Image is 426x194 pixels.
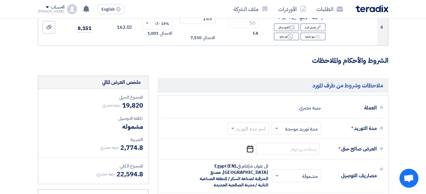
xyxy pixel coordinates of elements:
[326,168,377,183] div: مصاريف التوصيل
[120,143,143,152] span: 2,774.8
[180,13,215,24] input: أدخل سعر الوحدة
[43,94,143,101] div: المجموع الجزئي
[200,163,268,188] span: Egypt (EN), [GEOGRAPHIC_DATA], مصنع الشرقية لصناعة السكر / المنطقة الصناعية الثانية / مدينة الصال...
[97,4,125,14] button: English
[102,79,141,86] div: ملخص العرض المالي
[51,5,64,10] div: الحساب
[122,101,143,110] span: 19,820
[256,143,319,155] input: سنة-شهر-يوم
[67,4,77,14] img: profile_test.png
[311,2,348,16] a: الطلبات
[228,2,273,16] a: ملف الشركة
[158,78,388,92] h5: ملاحظات وشروط من طرف المورد
[122,122,143,131] span: مشموله
[203,35,215,41] span: الاجمالي
[278,13,327,20] span: سيلكون حراري كبير (انبوبة)
[253,30,258,37] span: EA
[160,30,172,37] span: الاجمالي
[377,9,388,45] td: 4
[199,163,268,188] div: الى عنوان شركتكم في
[299,102,321,114] div: جنيه مصري
[300,23,326,31] div: تعديل البند
[300,32,326,40] div: بنود فرعية
[326,121,377,136] div: مدة التوريد
[100,144,119,151] span: جنيه مصري
[43,136,143,143] div: الضريبة
[190,35,202,41] span: 7,150
[38,10,65,13] div: [PERSON_NAME]
[399,169,418,188] a: Open chat
[274,32,299,40] div: غير متاح
[227,17,259,28] input: RFQ_STEP1.ITEMS.2.AMOUNT_TITLE
[142,17,172,30] ng-select: VAT
[117,169,143,179] span: 22,594.8
[43,163,143,169] div: المجموع الكلي
[356,5,388,12] img: Teradix logo
[78,25,92,32] span: 8,151
[97,9,137,45] td: 163.02
[38,56,388,66] h3: الشروط والأحكام والملاحظات
[147,30,159,37] span: 1,001
[326,100,377,115] div: العملة
[101,7,115,12] span: English
[273,2,311,16] a: الأوردرات
[102,102,121,109] span: جنيه مصري
[43,115,143,122] div: تكلفه التوصيل
[274,23,299,31] div: اقترح بدائل
[96,171,115,177] span: جنيه مصري
[326,141,377,156] div: العرض صالح حتى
